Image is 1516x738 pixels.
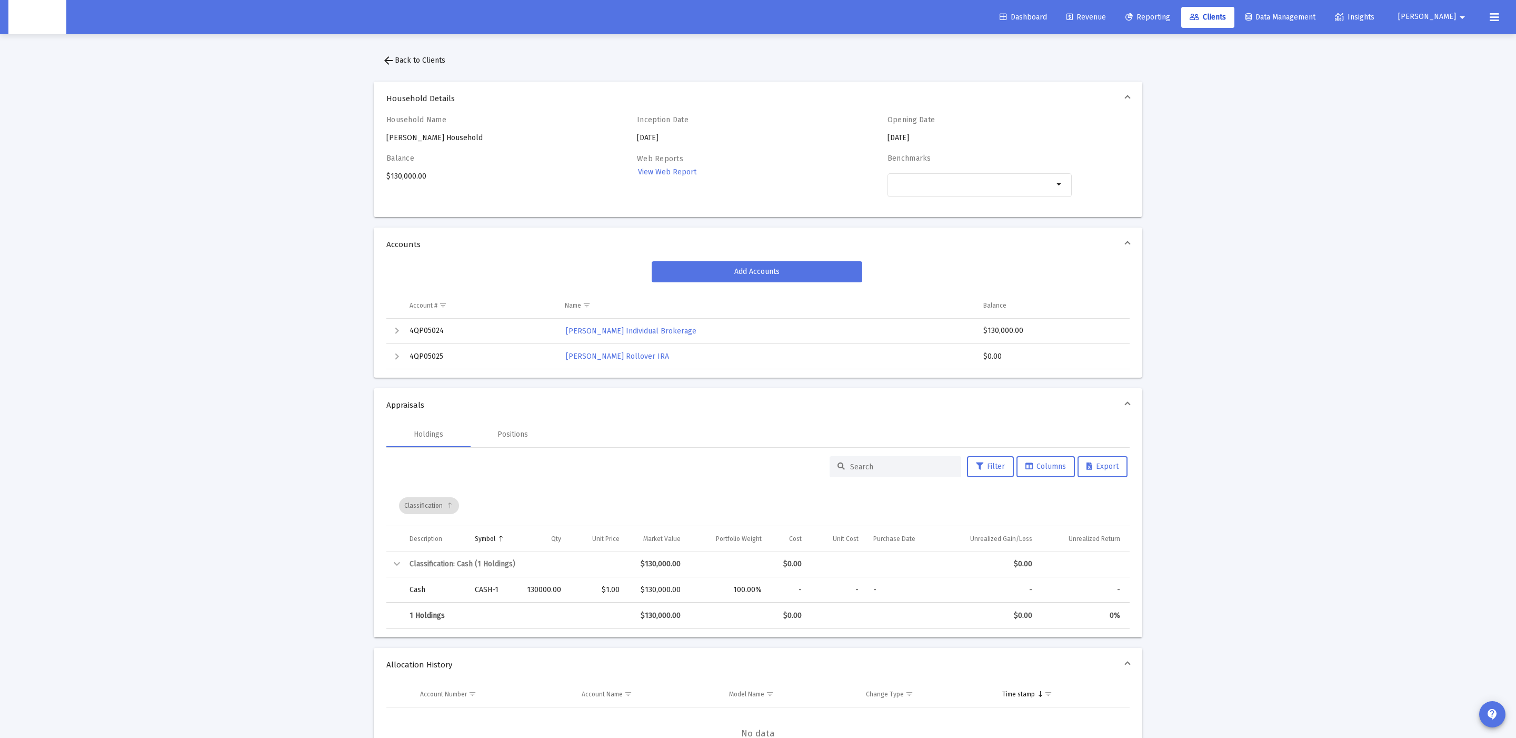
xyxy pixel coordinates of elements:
[776,611,802,621] div: $0.00
[566,327,696,336] span: [PERSON_NAME] Individual Brokerage
[1117,7,1179,28] a: Reporting
[414,429,443,440] div: Holdings
[386,239,1125,250] span: Accounts
[410,611,460,621] div: 1 Holdings
[983,301,1006,310] div: Balance
[386,293,1130,369] div: Data grid
[991,7,1055,28] a: Dashboard
[634,585,680,595] div: $130,000.00
[873,535,915,543] div: Purchase Date
[1053,178,1066,191] mat-icon: arrow_drop_down
[1047,585,1120,595] div: -
[402,577,467,603] td: Cash
[374,115,1142,217] div: Household Details
[568,526,627,552] td: Column Unit Price
[386,660,1125,670] span: Allocation History
[374,82,1142,115] mat-expansion-panel-header: Household Details
[582,690,623,698] div: Account Name
[716,535,762,543] div: Portfolio Weight
[643,535,681,543] div: Market Value
[866,690,904,698] div: Change Type
[809,526,866,552] td: Column Unit Cost
[859,682,995,707] td: Column Change Type
[789,535,802,543] div: Cost
[386,115,571,124] h4: Household Name
[410,301,437,310] div: Account #
[386,115,571,143] div: [PERSON_NAME] Household
[947,585,1032,595] div: -
[1016,456,1075,477] button: Columns
[940,526,1040,552] td: Column Unrealized Gain/Loss
[983,351,1120,362] div: $0.00
[402,552,627,577] td: Classification: Cash (1 Holdings)
[386,93,1125,104] span: Household Details
[967,456,1014,477] button: Filter
[624,690,632,698] span: Show filter options for column 'Account Name'
[1190,13,1226,22] span: Clients
[413,682,574,707] td: Column Account Number
[420,690,467,698] div: Account Number
[833,535,859,543] div: Unit Cost
[386,552,402,577] td: Collapse
[1086,462,1119,471] span: Export
[887,115,1072,124] h4: Opening Date
[766,690,774,698] span: Show filter options for column 'Model Name'
[386,319,402,344] td: Expand
[399,497,459,514] div: Classification
[995,682,1130,707] td: Column Time stamp
[695,585,762,595] div: 100.00%
[374,228,1142,261] mat-expansion-panel-header: Accounts
[551,535,561,543] div: Qty
[1002,690,1035,698] div: Time stamp
[439,301,447,309] span: Show filter options for column 'Account #'
[374,261,1142,378] div: Accounts
[850,463,953,471] input: Search
[634,611,680,621] div: $130,000.00
[866,526,941,552] td: Column Purchase Date
[887,154,1072,163] h4: Benchmarks
[525,585,561,595] div: 130000.00
[1040,526,1130,552] td: Column Unrealized Return
[475,535,495,543] div: Symbol
[1181,7,1234,28] a: Clients
[467,526,518,552] td: Column Symbol
[574,682,722,707] td: Column Account Name
[565,349,670,364] a: [PERSON_NAME] Rollover IRA
[688,526,770,552] td: Column Portfolio Weight
[374,648,1142,682] mat-expansion-panel-header: Allocation History
[637,164,697,180] a: View Web Report
[637,115,821,124] h4: Inception Date
[1044,690,1052,698] span: Show filter options for column 'Time stamp'
[410,535,442,543] div: Description
[734,267,780,276] span: Add Accounts
[399,486,1122,526] div: Data grid toolbar
[386,154,571,209] div: $130,000.00
[374,388,1142,422] mat-expansion-panel-header: Appraisals
[637,115,821,143] div: [DATE]
[566,352,669,361] span: [PERSON_NAME] Rollover IRA
[776,559,802,569] div: $0.00
[893,178,1053,191] mat-chip-list: Selection
[637,154,683,163] label: Web Reports
[1456,7,1469,28] mat-icon: arrow_drop_down
[769,526,809,552] td: Column Cost
[386,486,1130,629] div: Data grid
[1000,13,1047,22] span: Dashboard
[722,682,858,707] td: Column Model Name
[983,326,1120,336] div: $130,000.00
[518,526,568,552] td: Column Qty
[627,526,687,552] td: Column Market Value
[386,154,571,163] h4: Balance
[887,115,1072,143] div: [DATE]
[557,293,976,318] td: Column Name
[583,301,591,309] span: Show filter options for column 'Name'
[565,301,581,310] div: Name
[382,56,445,65] span: Back to Clients
[976,293,1130,318] td: Column Balance
[374,50,454,71] button: Back to Clients
[1066,13,1106,22] span: Revenue
[1326,7,1383,28] a: Insights
[382,54,395,67] mat-icon: arrow_back
[816,585,859,595] div: -
[1025,462,1066,471] span: Columns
